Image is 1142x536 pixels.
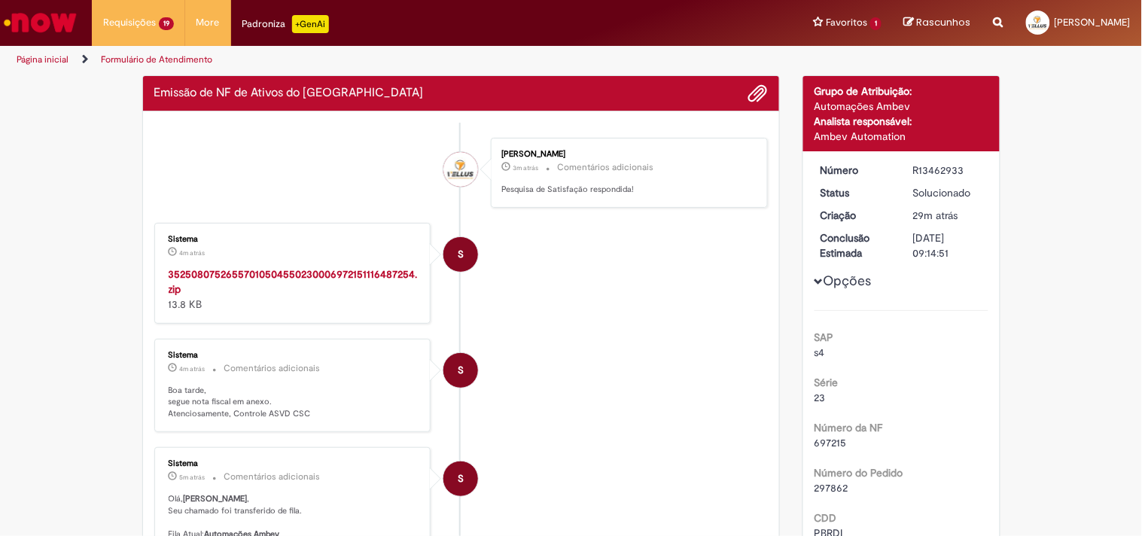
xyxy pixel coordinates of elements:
[180,364,206,373] time: 29/08/2025 15:38:58
[815,511,837,525] b: CDD
[748,84,768,103] button: Adicionar anexos
[443,152,478,187] div: Flavio Faria
[815,84,988,99] div: Grupo de Atribuição:
[169,351,419,360] div: Sistema
[458,236,464,273] span: S
[913,209,958,222] span: 29m atrás
[169,459,419,468] div: Sistema
[501,150,752,159] div: [PERSON_NAME]
[169,235,419,244] div: Sistema
[224,362,321,375] small: Comentários adicionais
[913,230,983,260] div: [DATE] 09:14:51
[2,8,79,38] img: ServiceNow
[180,473,206,482] time: 29/08/2025 15:38:41
[870,17,882,30] span: 1
[913,163,983,178] div: R13462933
[180,248,206,257] time: 29/08/2025 15:38:58
[242,15,329,33] div: Padroniza
[11,46,750,74] ul: Trilhas de página
[815,346,825,359] span: s4
[815,99,988,114] div: Automações Ambev
[513,163,538,172] span: 3m atrás
[815,421,883,434] b: Número da NF
[169,266,419,312] div: 13.8 KB
[17,53,69,65] a: Página inicial
[169,385,419,420] p: Boa tarde, segue nota fiscal em anexo. Atenciosamente, Controle ASVD CSC
[913,208,983,223] div: 29/08/2025 15:14:49
[101,53,212,65] a: Formulário de Atendimento
[815,129,988,144] div: Ambev Automation
[224,471,321,483] small: Comentários adicionais
[169,267,418,296] a: 35250807526557010504550230006972151116487254.zip
[809,230,902,260] dt: Conclusão Estimada
[184,493,248,504] b: [PERSON_NAME]
[180,473,206,482] span: 5m atrás
[180,364,206,373] span: 4m atrás
[196,15,220,30] span: More
[154,87,424,100] h2: Emissão de NF de Ativos do ASVD Histórico de tíquete
[557,161,653,174] small: Comentários adicionais
[458,352,464,388] span: S
[904,16,971,30] a: Rascunhos
[292,15,329,33] p: +GenAi
[443,461,478,496] div: System
[815,466,903,480] b: Número do Pedido
[809,208,902,223] dt: Criação
[159,17,174,30] span: 19
[1055,16,1131,29] span: [PERSON_NAME]
[815,436,847,449] span: 697215
[815,330,834,344] b: SAP
[809,185,902,200] dt: Status
[917,15,971,29] span: Rascunhos
[180,248,206,257] span: 4m atrás
[501,184,752,196] p: Pesquisa de Satisfação respondida!
[443,237,478,272] div: Sistema
[826,15,867,30] span: Favoritos
[513,163,538,172] time: 29/08/2025 15:40:09
[809,163,902,178] dt: Número
[458,461,464,497] span: S
[443,353,478,388] div: System
[815,481,848,495] span: 297862
[913,185,983,200] div: Solucionado
[815,391,826,404] span: 23
[815,376,839,389] b: Série
[815,114,988,129] div: Analista responsável:
[103,15,156,30] span: Requisições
